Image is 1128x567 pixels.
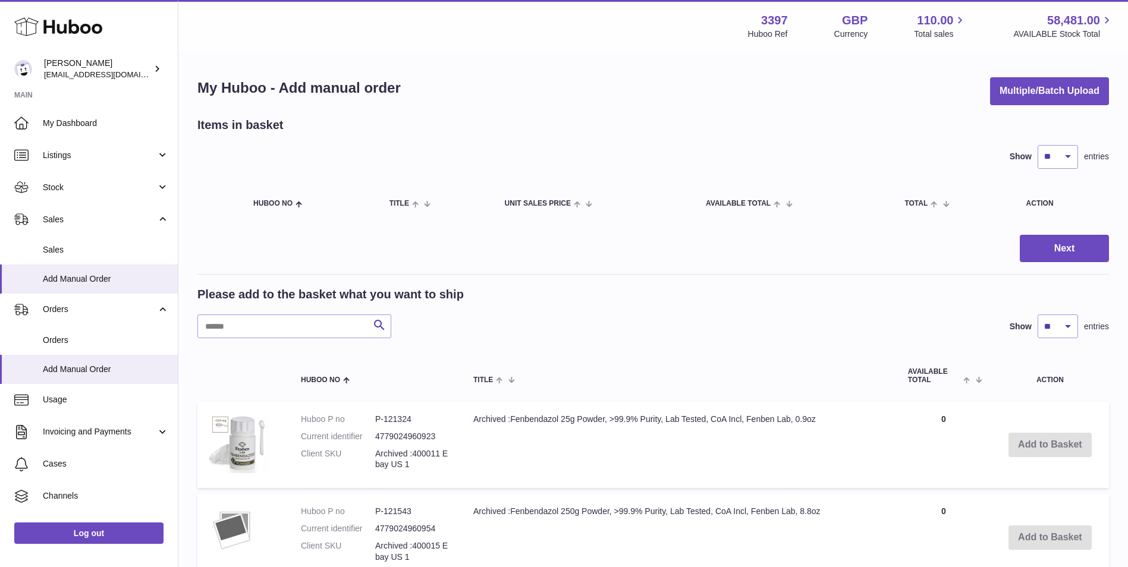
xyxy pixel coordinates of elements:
[43,490,169,502] span: Channels
[461,402,896,489] td: Archived :Fenbendazol 25g Powder, >99.9% Purity, Lab Tested, CoA Incl, Fenben Lab, 0.9oz
[43,182,156,193] span: Stock
[301,414,375,425] dt: Huboo P no
[301,376,340,384] span: Huboo no
[914,12,967,40] a: 110.00 Total sales
[14,60,32,78] img: sales@canchema.com
[375,448,450,471] dd: Archived :400011 Ebay US 1
[1047,12,1100,29] span: 58,481.00
[44,70,175,79] span: [EMAIL_ADDRESS][DOMAIN_NAME]
[917,12,953,29] span: 110.00
[301,523,375,534] dt: Current identifier
[375,506,450,517] dd: P-121543
[197,117,284,133] h2: Items in basket
[389,200,409,207] span: Title
[1026,200,1097,207] div: Action
[896,402,991,489] td: 0
[43,150,156,161] span: Listings
[43,364,169,375] span: Add Manual Order
[209,414,269,473] img: Archived :Fenbendazol 25g Powder, >99.9% Purity, Lab Tested, CoA Incl, Fenben Lab, 0.9oz
[761,12,788,29] strong: 3397
[43,244,169,256] span: Sales
[1084,151,1109,162] span: entries
[1013,12,1114,40] a: 58,481.00 AVAILABLE Stock Total
[748,29,788,40] div: Huboo Ref
[375,523,450,534] dd: 4779024960954
[301,431,375,442] dt: Current identifier
[842,12,868,29] strong: GBP
[43,394,169,405] span: Usage
[209,506,257,553] img: Archived :Fenbendazol 250g Powder, >99.9% Purity, Lab Tested, CoA Incl, Fenben Lab, 8.8oz
[834,29,868,40] div: Currency
[301,540,375,563] dt: Client SKU
[1020,235,1109,263] button: Next
[1013,29,1114,40] span: AVAILABLE Stock Total
[197,286,464,303] h2: Please add to the basket what you want to ship
[43,426,156,437] span: Invoicing and Payments
[375,540,450,563] dd: Archived :400015 Ebay US 1
[914,29,967,40] span: Total sales
[43,214,156,225] span: Sales
[43,304,156,315] span: Orders
[1010,151,1032,162] label: Show
[1010,321,1032,332] label: Show
[301,506,375,517] dt: Huboo P no
[991,356,1109,395] th: Action
[473,376,493,384] span: Title
[301,448,375,471] dt: Client SKU
[43,273,169,285] span: Add Manual Order
[1084,321,1109,332] span: entries
[44,58,151,80] div: [PERSON_NAME]
[375,431,450,442] dd: 4779024960923
[904,200,928,207] span: Total
[43,118,169,129] span: My Dashboard
[990,77,1109,105] button: Multiple/Batch Upload
[43,335,169,346] span: Orders
[908,368,961,383] span: AVAILABLE Total
[706,200,771,207] span: AVAILABLE Total
[505,200,571,207] span: Unit Sales Price
[375,414,450,425] dd: P-121324
[253,200,293,207] span: Huboo no
[43,458,169,470] span: Cases
[197,78,401,97] h1: My Huboo - Add manual order
[14,522,164,544] a: Log out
